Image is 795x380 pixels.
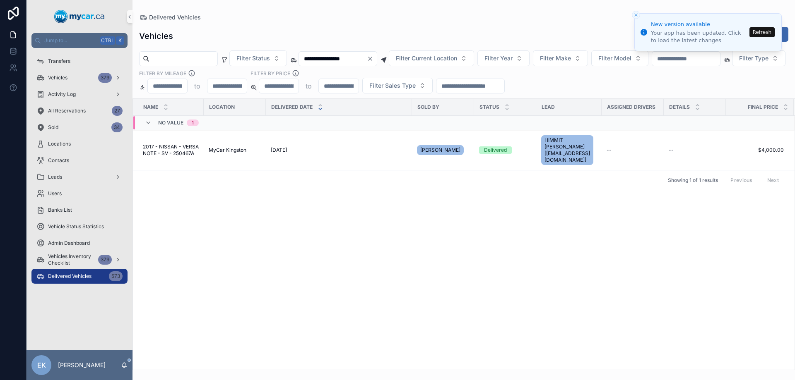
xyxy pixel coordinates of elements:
label: FILTER BY PRICE [251,69,290,77]
span: MyCar Kingston [209,147,246,153]
a: Activity Log [31,87,128,102]
span: Vehicles Inventory Checklist [48,253,95,266]
span: Transfers [48,58,70,65]
a: Delivered Vehicles573 [31,269,128,284]
span: Delivered Date [271,104,313,110]
a: Leads [31,170,128,184]
a: Locations [31,136,128,151]
span: Filter Sales Type [369,81,416,90]
span: Filter Year [484,54,513,62]
a: Vehicles379 [31,70,128,85]
button: Refresh [749,27,775,37]
span: Location [209,104,235,110]
a: Sold34 [31,120,128,135]
div: 379 [98,255,112,265]
label: Filter By Mileage [139,69,186,77]
a: [PERSON_NAME] [417,143,469,157]
div: Your app has been updated. Click to load the latest changes [651,29,747,44]
span: HIMMIT [PERSON_NAME] [[EMAIL_ADDRESS][DOMAIN_NAME]] [544,137,590,163]
a: Users [31,186,128,201]
a: HIMMIT [PERSON_NAME] [[EMAIL_ADDRESS][DOMAIN_NAME]] [541,134,597,167]
a: Banks List [31,203,128,217]
span: EK [37,360,46,370]
a: -- [669,147,721,153]
span: -- [669,147,674,153]
a: Delivered Vehicles [139,13,201,22]
div: scrollable content [26,48,132,294]
span: Admin Dashboard [48,240,90,246]
span: Status [479,104,499,110]
span: Users [48,190,62,197]
span: Activity Log [48,91,76,98]
a: 2017 - NISSAN - VERSA NOTE - SV - 250467A [143,143,199,157]
h1: Vehicles [139,30,173,42]
a: Vehicle Status Statistics [31,219,128,234]
button: Jump to...CtrlK [31,33,128,48]
p: to [306,81,312,91]
a: Delivered [479,146,531,154]
p: to [194,81,200,91]
span: Assigned Drivers [607,104,655,110]
a: $4,000.00 [726,147,784,153]
span: No value [158,119,183,126]
span: [DATE] [271,147,287,153]
span: Showing 1 of 1 results [668,177,718,184]
span: K [117,37,123,44]
span: All Reservations [48,108,86,114]
p: [PERSON_NAME] [58,361,106,369]
span: Locations [48,141,71,147]
div: 379 [98,73,112,83]
div: 573 [109,271,123,281]
a: All Reservations27 [31,103,128,118]
button: Select Button [477,50,530,66]
span: Sold By [417,104,439,110]
span: Vehicles [48,74,67,81]
span: Ctrl [100,36,115,45]
span: Filter Model [598,54,631,62]
img: App logo [54,10,105,23]
div: 27 [112,106,123,116]
span: Jump to... [44,37,97,44]
button: Select Button [389,50,474,66]
span: Filter Type [739,54,768,62]
span: Contacts [48,157,69,164]
span: Delivered Vehicles [48,273,92,280]
div: 34 [111,122,123,132]
a: Vehicles Inventory Checklist379 [31,252,128,267]
span: Lead [542,104,555,110]
a: Contacts [31,153,128,168]
span: Sold [48,124,58,131]
span: [PERSON_NAME] [420,147,460,153]
span: -- [607,147,612,153]
span: FInal Price [748,104,778,110]
div: Delivered [484,146,507,154]
a: [DATE] [271,147,407,153]
a: Transfers [31,54,128,69]
a: -- [607,147,659,153]
a: Admin Dashboard [31,236,128,251]
span: Filter Make [540,54,571,62]
div: 1 [192,119,194,126]
span: Filter Current Location [396,54,457,62]
button: Select Button [362,78,433,93]
div: New version available [651,20,747,29]
span: Vehicle Status Statistics [48,223,104,230]
button: Clear [367,55,377,62]
span: Delivered Vehicles [149,13,201,22]
span: Details [669,104,690,110]
button: Select Button [229,50,287,66]
button: Select Button [591,50,648,66]
button: Close toast [632,11,640,19]
a: MyCar Kingston [209,147,261,153]
span: Banks List [48,207,72,213]
span: Name [143,104,158,110]
span: Leads [48,174,62,180]
button: Select Button [533,50,588,66]
span: Filter Status [236,54,270,62]
button: Select Button [732,50,785,66]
